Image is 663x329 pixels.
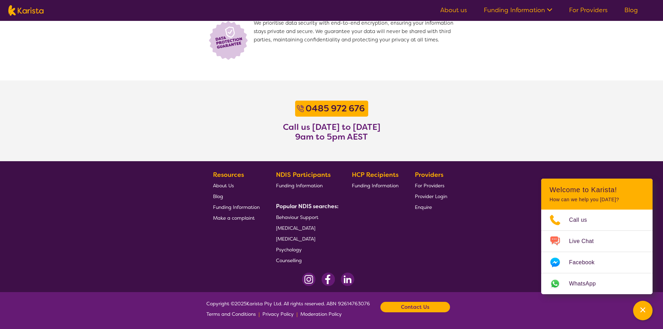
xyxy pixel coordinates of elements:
span: Funding Information [352,182,398,189]
span: [MEDICAL_DATA] [276,225,315,231]
span: For Providers [415,182,444,189]
span: We prioritise data security with end-to-end encryption, ensuring your information stays private a... [254,19,457,61]
span: Live Chat [569,236,602,246]
a: Blog [213,191,260,202]
img: Karista logo [8,5,44,16]
a: Terms and Conditions [206,309,256,319]
b: Resources [213,171,244,179]
span: Funding Information [213,204,260,210]
a: Privacy Policy [262,309,294,319]
span: Terms and Conditions [206,311,256,317]
a: For Providers [569,6,608,14]
a: [MEDICAL_DATA] [276,233,336,244]
span: Copyright © 2025 Karista Pty Ltd. All rights reserved. ABN 92614763076 [206,298,370,319]
a: 0485 972 676 [304,102,366,115]
img: Instagram [302,273,316,286]
a: Behaviour Support [276,212,336,222]
a: Make a complaint [213,212,260,223]
span: Moderation Policy [300,311,342,317]
a: About Us [213,180,260,191]
a: Web link opens in a new tab. [541,273,653,294]
span: Privacy Policy [262,311,294,317]
div: Channel Menu [541,179,653,294]
a: Funding Information [276,180,336,191]
img: Call icon [297,105,304,112]
b: HCP Recipients [352,171,398,179]
a: Psychology [276,244,336,255]
p: How can we help you [DATE]? [550,197,644,203]
a: About us [440,6,467,14]
a: Funding Information [352,180,398,191]
b: Popular NDIS searches: [276,203,339,210]
b: NDIS Participants [276,171,331,179]
a: For Providers [415,180,447,191]
a: Provider Login [415,191,447,202]
img: Lock icon [206,19,254,61]
span: [MEDICAL_DATA] [276,236,315,242]
a: Funding Information [484,6,552,14]
a: Moderation Policy [300,309,342,319]
p: | [259,309,260,319]
a: Counselling [276,255,336,266]
span: Counselling [276,257,302,264]
a: Funding Information [213,202,260,212]
span: Psychology [276,246,302,253]
span: WhatsApp [569,279,604,289]
a: Blog [624,6,638,14]
img: Facebook [321,273,335,286]
ul: Choose channel [541,210,653,294]
span: Call us [569,215,595,225]
span: About Us [213,182,234,189]
span: Facebook [569,257,603,268]
b: 0485 972 676 [306,103,365,114]
h2: Welcome to Karista! [550,186,644,194]
b: Providers [415,171,443,179]
a: Enquire [415,202,447,212]
b: Contact Us [401,302,429,312]
img: LinkedIn [341,273,354,286]
h3: Call us [DATE] to [DATE] 9am to 5pm AEST [283,122,380,142]
a: [MEDICAL_DATA] [276,222,336,233]
span: Behaviour Support [276,214,318,220]
span: Provider Login [415,193,447,199]
span: Blog [213,193,223,199]
span: Enquire [415,204,432,210]
span: Make a complaint [213,215,255,221]
span: Funding Information [276,182,323,189]
p: | [297,309,298,319]
button: Channel Menu [633,301,653,320]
